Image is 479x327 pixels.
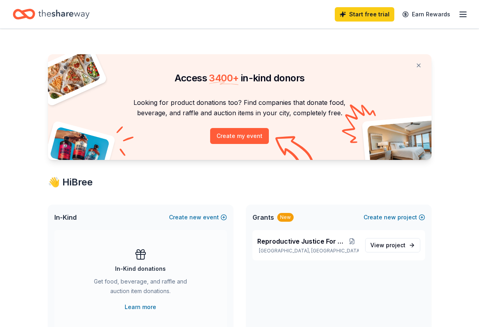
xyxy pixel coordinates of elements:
[370,240,405,250] span: View
[58,97,422,118] p: Looking for product donations too? Find companies that donate food, beverage, and raffle and auct...
[277,213,294,222] div: New
[86,277,195,299] div: Get food, beverage, and raffle and auction item donations.
[169,213,227,222] button: Createnewevent
[210,128,269,144] button: Create my event
[275,136,315,166] img: Curvy arrow
[257,248,359,254] p: [GEOGRAPHIC_DATA], [GEOGRAPHIC_DATA]
[125,302,156,312] a: Learn more
[115,264,166,274] div: In-Kind donations
[189,213,201,222] span: new
[48,176,431,189] div: 👋 Hi Bree
[54,213,77,222] span: In-Kind
[39,49,101,100] img: Pizza
[335,7,394,22] a: Start free trial
[257,236,346,246] span: Reproductive Justice For Families
[209,72,239,84] span: 3400 +
[175,72,305,84] span: Access in-kind donors
[364,213,425,222] button: Createnewproject
[386,242,405,248] span: project
[365,238,420,252] a: View project
[13,5,89,24] a: Home
[398,7,455,22] a: Earn Rewards
[252,213,274,222] span: Grants
[384,213,396,222] span: new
